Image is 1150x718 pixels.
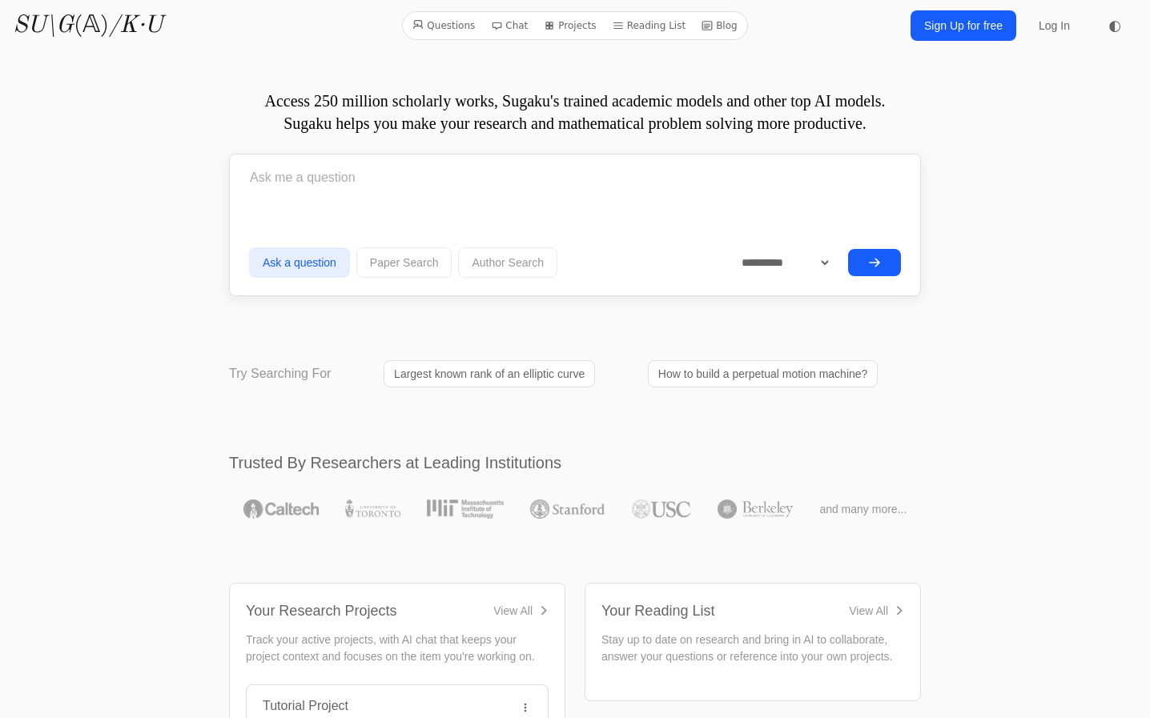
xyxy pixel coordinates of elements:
[849,603,904,619] a: View All
[537,15,602,36] a: Projects
[530,499,605,519] img: Stanford
[601,632,904,665] p: Stay up to date on research and bring in AI to collaborate, answer your questions or reference in...
[249,158,901,198] input: Ask me a question
[243,499,319,519] img: Caltech
[13,11,163,40] a: SU\G(𝔸)/K·U
[427,499,503,519] img: MIT
[1108,18,1121,33] span: ◐
[718,499,793,519] img: UC Berkeley
[345,499,400,519] img: University of Toronto
[601,600,714,622] div: Your Reading List
[229,364,331,383] p: Try Searching For
[911,10,1016,41] a: Sign Up for free
[1099,10,1131,42] button: ◐
[246,600,396,622] div: Your Research Projects
[406,15,481,36] a: Questions
[695,15,744,36] a: Blog
[632,499,690,519] img: USC
[819,501,907,517] span: and many more...
[648,360,879,387] a: How to build a perpetual motion machine?
[493,603,533,619] div: View All
[246,632,549,665] p: Track your active projects, with AI chat that keeps your project context and focuses on the item ...
[109,14,163,38] i: /K·U
[229,451,921,474] h2: Trusted By Researchers at Leading Institutions
[458,247,557,278] button: Author Search
[229,90,921,134] p: Access 250 million scholarly works, Sugaku's trained academic models and other top AI models. Sug...
[1029,11,1080,40] a: Log In
[493,603,549,619] a: View All
[263,699,348,712] a: Tutorial Project
[356,247,452,278] button: Paper Search
[849,603,888,619] div: View All
[384,360,595,387] a: Largest known rank of an elliptic curve
[249,247,350,278] button: Ask a question
[606,15,693,36] a: Reading List
[485,15,534,36] a: Chat
[13,14,74,38] i: SU\G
